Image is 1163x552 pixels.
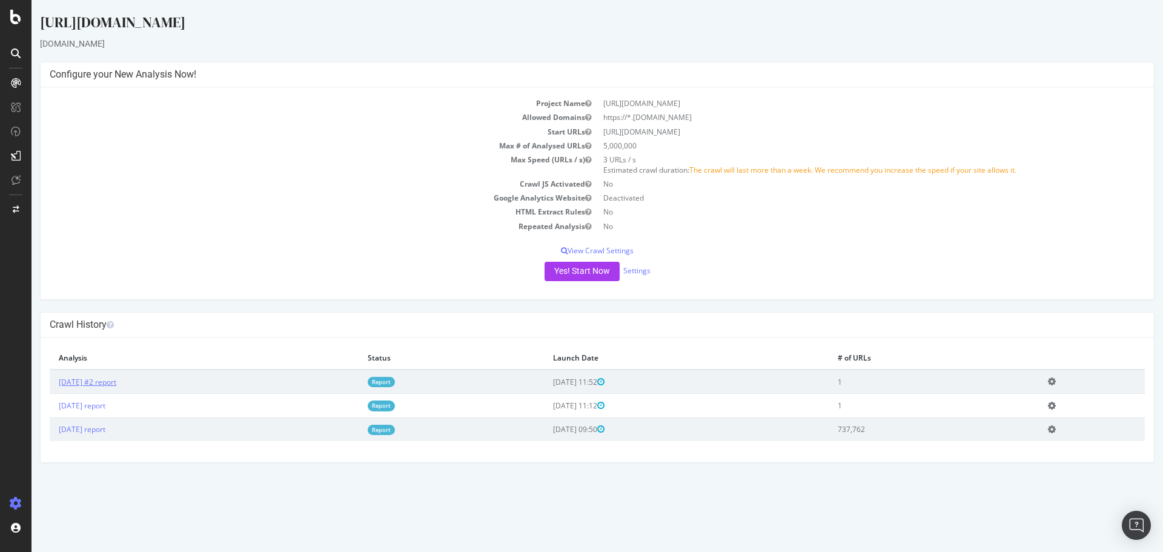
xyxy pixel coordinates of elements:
span: [DATE] 09:50 [522,424,573,434]
span: [DATE] 11:52 [522,377,573,387]
td: Crawl JS Activated [18,177,566,191]
button: Yes! Start Now [513,262,588,281]
td: No [566,177,1113,191]
a: Report [336,425,363,435]
td: Start URLs [18,125,566,139]
td: HTML Extract Rules [18,205,566,219]
span: [DATE] 11:12 [522,401,573,411]
a: [DATE] report [27,401,74,411]
td: Deactivated [566,191,1113,205]
a: Settings [592,265,619,276]
td: 737,762 [797,417,1007,441]
div: [DOMAIN_NAME] [8,38,1123,50]
td: 3 URLs / s Estimated crawl duration: [566,153,1113,177]
td: Max # of Analysed URLs [18,139,566,153]
td: No [566,205,1113,219]
td: Allowed Domains [18,110,566,124]
td: Max Speed (URLs / s) [18,153,566,177]
td: 5,000,000 [566,139,1113,153]
td: Project Name [18,96,566,110]
a: Report [336,377,363,387]
td: No [566,219,1113,233]
td: 1 [797,394,1007,417]
h4: Configure your New Analysis Now! [18,68,1113,81]
div: [URL][DOMAIN_NAME] [8,12,1123,38]
th: Launch Date [512,347,797,370]
div: Open Intercom Messenger [1122,511,1151,540]
h4: Crawl History [18,319,1113,331]
a: [DATE] #2 report [27,377,85,387]
a: Report [336,401,363,411]
th: Analysis [18,347,327,370]
td: [URL][DOMAIN_NAME] [566,96,1113,110]
th: Status [327,347,512,370]
td: Google Analytics Website [18,191,566,205]
td: 1 [797,370,1007,394]
p: View Crawl Settings [18,245,1113,256]
a: [DATE] report [27,424,74,434]
span: The crawl will last more than a week. We recommend you increase the speed if your site allows it. [658,165,985,175]
td: https://*.[DOMAIN_NAME] [566,110,1113,124]
th: # of URLs [797,347,1007,370]
td: Repeated Analysis [18,219,566,233]
td: [URL][DOMAIN_NAME] [566,125,1113,139]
